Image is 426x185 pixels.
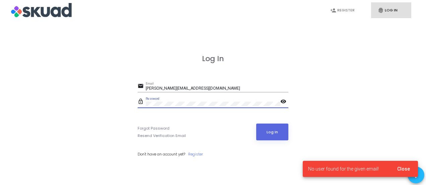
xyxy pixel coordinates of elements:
a: person_addRegister [324,2,364,18]
h3: Log In [138,54,288,63]
a: fingerprintLog In [371,2,411,18]
button: Close [392,163,415,175]
a: Register [188,151,203,157]
a: Resend Verification Email [138,133,186,139]
mat-icon: email [138,83,146,91]
span: Don't have an account yet? [138,151,185,157]
input: Email [146,86,288,91]
img: logo [11,2,72,19]
span: No user found for the given email! [308,166,379,172]
span: Close [397,166,410,172]
button: Log In [256,124,289,140]
mat-icon: visibility [280,98,288,106]
i: fingerprint [378,7,384,13]
a: Forgot Password [138,126,169,131]
mat-icon: lock_outline [138,98,146,106]
i: person_add [330,7,336,13]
